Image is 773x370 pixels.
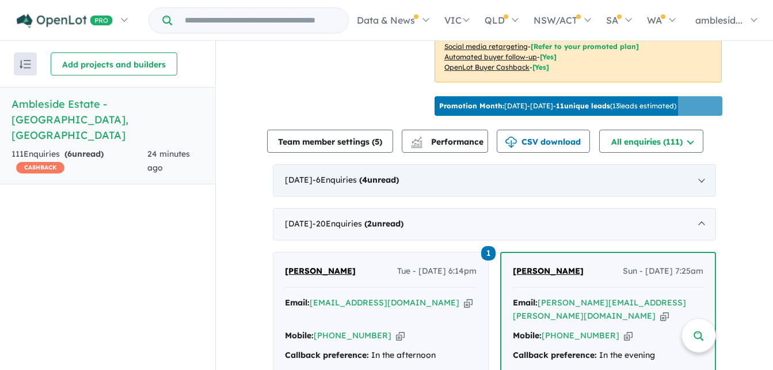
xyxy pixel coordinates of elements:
[314,330,391,341] a: [PHONE_NUMBER]
[513,266,584,276] span: [PERSON_NAME]
[531,42,639,51] span: [Refer to your promoted plan]
[513,265,584,278] a: [PERSON_NAME]
[444,42,528,51] u: Social media retargeting
[439,101,504,110] b: Promotion Month:
[444,63,530,71] u: OpenLot Buyer Cashback
[285,349,477,363] div: In the afternoon
[285,266,356,276] span: [PERSON_NAME]
[513,349,703,363] div: In the evening
[359,175,399,185] strong: ( unread)
[285,330,314,341] strong: Mobile:
[540,52,557,61] span: [Yes]
[413,137,483,147] span: Performance
[481,246,496,260] span: 1
[267,130,393,153] button: Team member settings (5)
[599,130,703,153] button: All enquiries (111)
[695,14,742,26] span: amblesid...
[396,330,405,342] button: Copy
[497,130,590,153] button: CSV download
[367,218,372,229] span: 2
[513,297,538,308] strong: Email:
[285,265,356,278] a: [PERSON_NAME]
[513,297,686,322] a: [PERSON_NAME][EMAIL_ADDRESS][PERSON_NAME][DOMAIN_NAME]
[444,52,537,61] u: Automated buyer follow-up
[362,175,367,185] span: 4
[513,330,542,341] strong: Mobile:
[375,137,379,147] span: 5
[16,162,64,173] span: CASHBACK
[623,265,703,278] span: Sun - [DATE] 7:25am
[313,175,399,185] span: - 6 Enquir ies
[439,101,676,111] p: [DATE] - [DATE] - ( 13 leads estimated)
[64,149,104,159] strong: ( unread)
[12,96,204,143] h5: Ambleside Estate - [GEOGRAPHIC_DATA] , [GEOGRAPHIC_DATA]
[542,330,619,341] a: [PHONE_NUMBER]
[273,164,716,197] div: [DATE]
[147,149,190,173] span: 24 minutes ago
[285,297,310,308] strong: Email:
[67,149,72,159] span: 6
[412,137,422,143] img: line-chart.svg
[273,208,716,240] div: [DATE]
[313,218,403,229] span: - 20 Enquir ies
[660,310,669,322] button: Copy
[532,63,549,71] span: [Yes]
[513,350,597,360] strong: Callback preference:
[556,101,610,110] b: 11 unique leads
[285,350,369,360] strong: Callback preference:
[402,130,488,153] button: Performance
[12,148,147,175] div: 111 Enquir ies
[174,8,346,33] input: Try estate name, suburb, builder or developer
[310,297,459,308] a: [EMAIL_ADDRESS][DOMAIN_NAME]
[624,330,633,342] button: Copy
[364,218,403,229] strong: ( unread)
[411,141,422,148] img: bar-chart.svg
[51,52,177,75] button: Add projects and builders
[481,245,496,260] a: 1
[397,265,477,278] span: Tue - [DATE] 6:14pm
[505,137,517,148] img: download icon
[20,60,31,69] img: sort.svg
[464,297,473,309] button: Copy
[17,14,113,28] img: Openlot PRO Logo White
